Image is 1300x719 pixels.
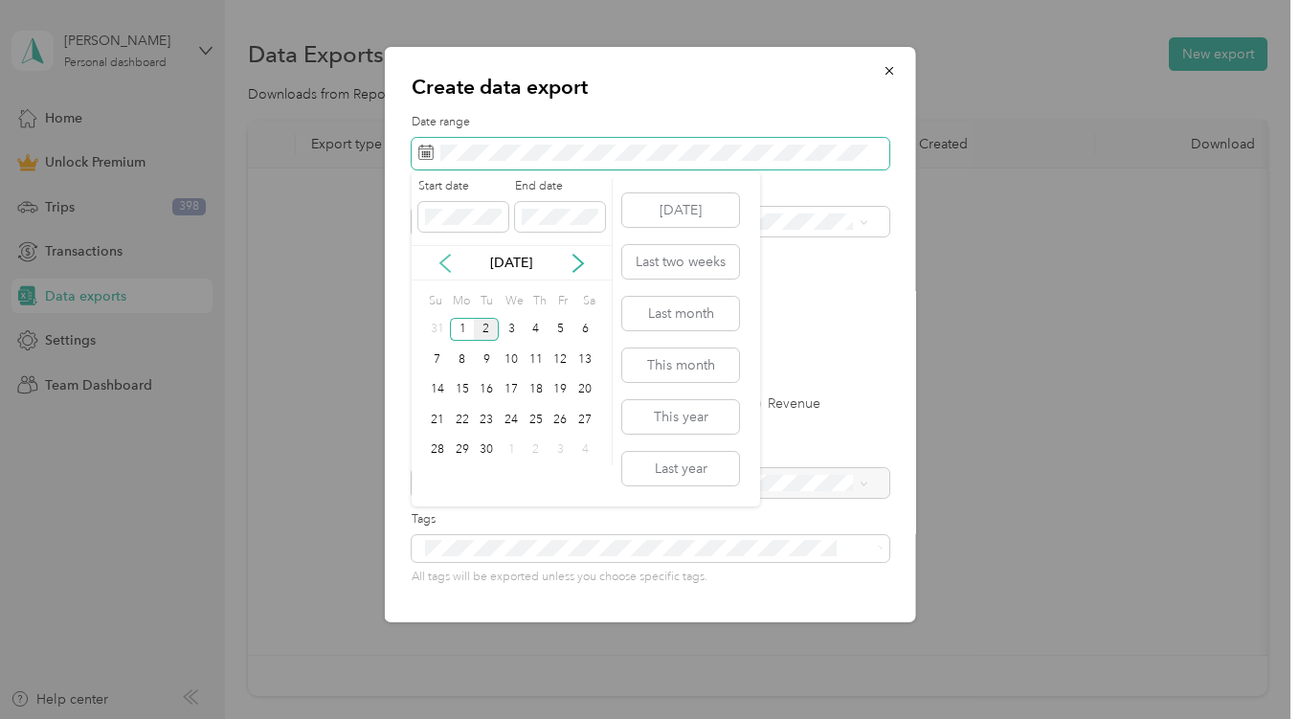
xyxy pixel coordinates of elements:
div: 20 [572,378,597,402]
button: Last year [622,452,739,485]
div: 22 [450,408,475,432]
div: 15 [450,378,475,402]
div: 16 [474,378,499,402]
div: 4 [572,438,597,462]
div: 3 [549,438,573,462]
button: This month [622,348,739,382]
div: We [502,287,524,314]
div: 11 [524,348,549,371]
iframe: Everlance-gr Chat Button Frame [1193,612,1300,719]
div: 1 [450,318,475,342]
p: Create data export [412,74,889,101]
div: 6 [572,318,597,342]
div: 17 [499,378,524,402]
label: Start date [418,178,508,195]
p: [DATE] [471,253,551,273]
div: 18 [524,378,549,402]
button: This year [622,400,739,434]
div: 13 [572,348,597,371]
div: 2 [524,438,549,462]
div: Tu [477,287,495,314]
div: Th [530,287,549,314]
div: 4 [524,318,549,342]
div: Fr [554,287,572,314]
button: [DATE] [622,193,739,227]
div: 14 [425,378,450,402]
div: Su [425,287,443,314]
div: 25 [524,408,549,432]
div: 2 [474,318,499,342]
label: Tags [412,511,889,528]
div: 26 [549,408,573,432]
p: Additional recipients [412,618,560,639]
button: Last two weeks [622,245,739,279]
div: 30 [474,438,499,462]
div: 3 [499,318,524,342]
div: 8 [450,348,475,371]
div: 9 [474,348,499,371]
div: 29 [450,438,475,462]
button: Last month [622,297,739,330]
div: 23 [474,408,499,432]
div: 21 [425,408,450,432]
div: 19 [549,378,573,402]
p: All tags will be exported unless you choose specific tags. [412,569,889,586]
div: 10 [499,348,524,371]
label: Date range [412,114,889,131]
div: 1 [499,438,524,462]
div: 7 [425,348,450,371]
div: 12 [549,348,573,371]
div: Sa [579,287,597,314]
div: 31 [425,318,450,342]
label: End date [515,178,605,195]
div: 24 [499,408,524,432]
div: Mo [450,287,471,314]
div: 28 [425,438,450,462]
div: 5 [549,318,573,342]
div: 27 [572,408,597,432]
